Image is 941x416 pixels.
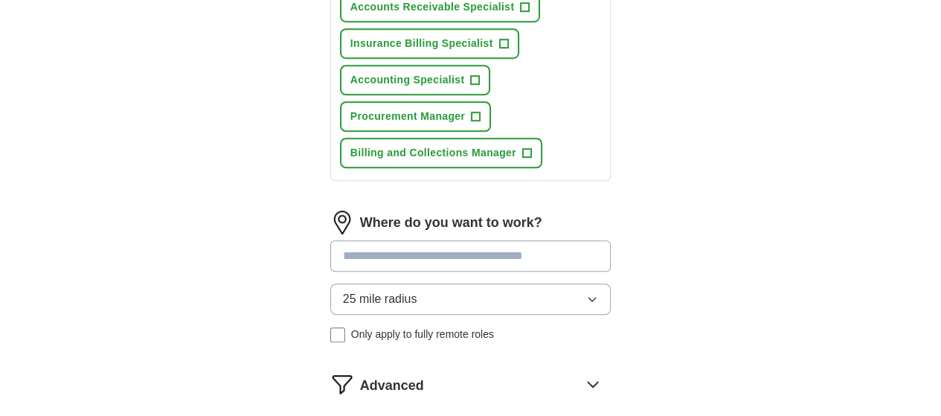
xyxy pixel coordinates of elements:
button: Insurance Billing Specialist [340,28,519,59]
input: Only apply to fully remote roles [330,327,345,342]
span: 25 mile radius [343,290,417,308]
img: location.png [330,211,354,234]
span: Accounting Specialist [350,72,465,88]
button: Billing and Collections Manager [340,138,542,168]
span: Insurance Billing Specialist [350,36,493,51]
span: Only apply to fully remote roles [351,327,494,342]
span: Billing and Collections Manager [350,145,516,161]
button: 25 mile radius [330,284,611,315]
span: Advanced [360,376,424,396]
button: Procurement Manager [340,101,491,132]
span: Procurement Manager [350,109,465,124]
img: filter [330,372,354,396]
button: Accounting Specialist [340,65,491,95]
label: Where do you want to work? [360,213,542,233]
